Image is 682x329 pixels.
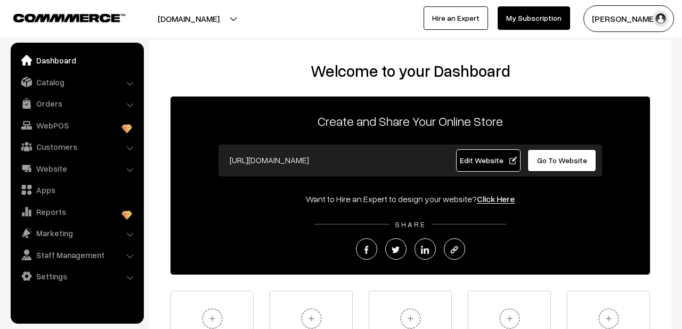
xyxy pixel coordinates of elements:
img: user [653,11,669,27]
a: Settings [13,267,140,286]
a: Reports [13,202,140,221]
span: Go To Website [537,156,587,165]
a: Hire an Expert [424,6,488,30]
h2: Welcome to your Dashboard [160,61,661,81]
a: Apps [13,180,140,199]
a: Click Here [477,194,515,204]
a: Edit Website [456,149,521,172]
p: Create and Share Your Online Store [170,111,650,131]
a: My Subscription [498,6,570,30]
span: SHARE [389,220,432,229]
a: Go To Website [527,149,596,172]
a: Staff Management [13,245,140,264]
a: Catalog [13,73,140,92]
a: COMMMERCE [13,11,107,23]
a: WebPOS [13,116,140,135]
button: [DOMAIN_NAME] [120,5,257,32]
img: COMMMERCE [13,14,125,22]
button: [PERSON_NAME]… [583,5,674,32]
a: Website [13,159,140,178]
a: Customers [13,137,140,156]
a: Marketing [13,223,140,243]
div: Want to Hire an Expert to design your website? [170,192,650,205]
a: Dashboard [13,51,140,70]
a: Orders [13,94,140,113]
span: Edit Website [460,156,517,165]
